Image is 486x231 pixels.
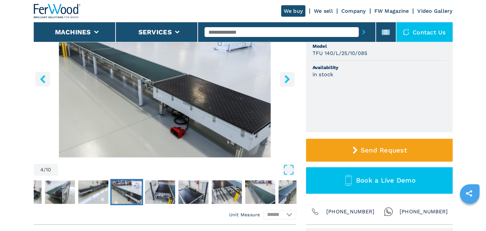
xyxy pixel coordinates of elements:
button: submit-button [359,25,369,40]
img: c2c9d2299989f4564a27c922739047f4 [112,180,142,204]
button: Go to Slide 3 [77,179,110,205]
nav: Thumbnail Navigation [10,179,273,205]
button: Go to Slide 4 [110,179,143,205]
button: Go to Slide 5 [144,179,176,205]
img: c338c1090fabf9f6ad550e2eae08e7cb [212,180,242,204]
button: Go to Slide 9 [277,179,310,205]
span: Model [313,43,446,49]
button: Send Request [306,139,453,162]
a: We buy [281,5,306,17]
iframe: Chat [458,202,481,226]
img: 6871e1f62aa1ea3278aac9a90a9f3e61 [245,180,275,204]
button: Services [138,28,172,36]
img: Phone [311,207,320,216]
button: Go to Slide 6 [177,179,210,205]
button: Open Fullscreen [60,164,295,176]
a: FW Magazine [374,8,409,14]
img: ad26884bf21344c98a9a74421eac5d95 [279,180,309,204]
span: Send Request [361,146,407,154]
button: Go to Slide 7 [210,179,243,205]
button: right-button [280,72,295,86]
h3: TFU 140/L/25/10/085 [313,49,368,57]
img: 911a513c40523c6f9e36c34b6eb7ab75 [45,180,75,204]
h3: in stock [313,71,333,78]
span: 4 [40,167,44,172]
a: Video Gallery [417,8,452,14]
em: Unit Measure [229,211,260,218]
button: Book a Live Demo [306,167,453,194]
span: Book a Live Demo [356,176,416,184]
a: sharethis [461,185,477,202]
button: Go to Slide 2 [44,179,76,205]
div: Contact us [396,22,453,42]
span: / [44,167,46,172]
img: Contact us [403,29,409,35]
button: Machines [55,28,91,36]
span: [PHONE_NUMBER] [326,207,375,216]
img: f15f5884d6fc2a8d7e5e8325fd93c1cd [145,180,175,204]
img: e0f10bd523ad30eceafbdc8de3ead796 [178,180,208,204]
button: Go to Slide 8 [244,179,277,205]
a: Company [341,8,366,14]
span: Availability [313,64,446,71]
img: Ferwood [34,4,81,18]
img: Whatsapp [384,207,393,216]
button: left-button [35,72,50,86]
span: [PHONE_NUMBER] [400,207,448,216]
a: We sell [314,8,333,14]
span: 10 [46,167,51,172]
img: 4d4048f2ef1c9e16b4d7ecc51b54ca73 [78,180,108,204]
